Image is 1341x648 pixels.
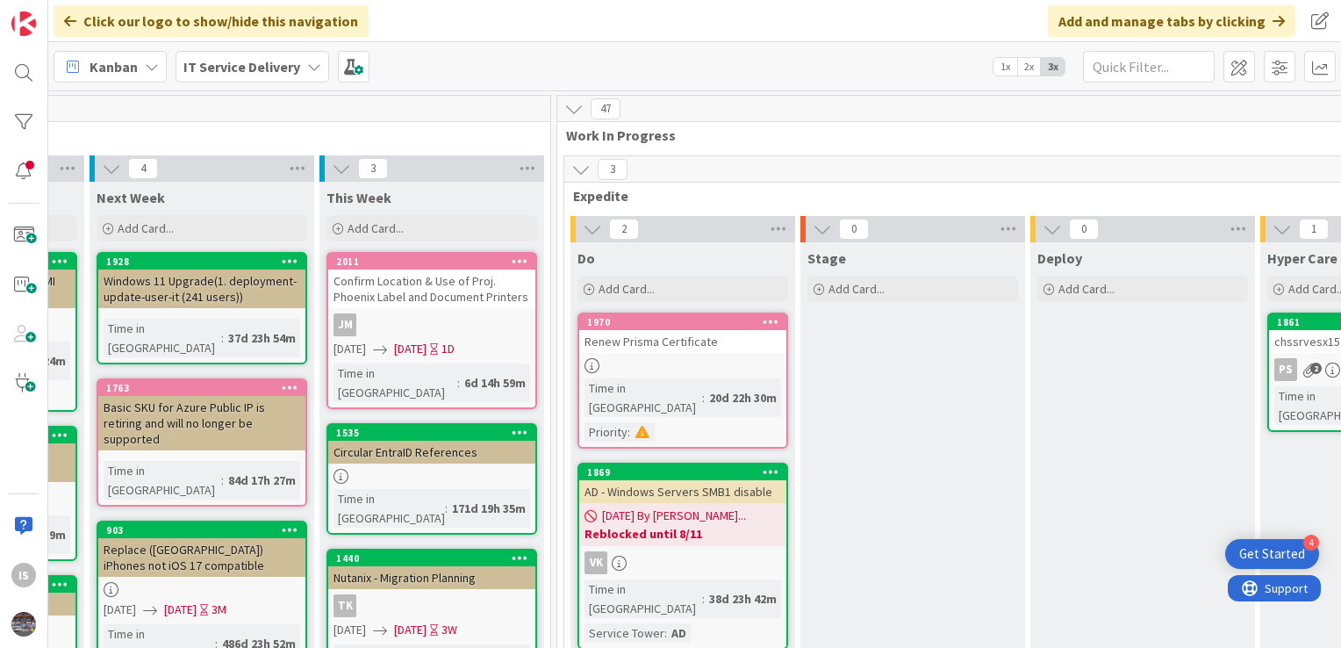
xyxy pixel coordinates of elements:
[1069,219,1099,240] span: 0
[90,56,138,77] span: Kanban
[221,328,224,348] span: :
[1048,5,1295,37] div: Add and manage tabs by clicking
[164,601,197,619] span: [DATE]
[97,189,165,206] span: Next Week
[584,378,702,417] div: Time in [GEOGRAPHIC_DATA]
[328,594,535,617] div: TK
[104,461,221,500] div: Time in [GEOGRAPHIC_DATA]
[1017,58,1041,76] span: 2x
[587,316,786,328] div: 1970
[584,525,781,543] b: Reblocked until 8/11
[460,373,530,392] div: 6d 14h 59m
[98,538,305,577] div: Replace ([GEOGRAPHIC_DATA]) iPhones not iOS 17 compatible
[333,489,445,528] div: Time in [GEOGRAPHIC_DATA]
[579,314,786,330] div: 1970
[328,254,535,270] div: 2011
[828,281,885,297] span: Add Card...
[333,621,366,639] span: [DATE]
[118,220,174,236] span: Add Card...
[104,601,136,619] span: [DATE]
[106,256,305,268] div: 1928
[128,158,158,179] span: 4
[591,98,620,119] span: 47
[328,441,535,464] div: Circular EntraID References
[579,330,786,353] div: Renew Prisma Certificate
[183,58,300,76] b: IT Service Delivery
[1037,249,1082,267] span: Deploy
[333,340,366,358] span: [DATE]
[667,623,691,643] div: AD
[579,314,786,353] div: 1970Renew Prisma Certificate
[579,464,786,503] div: 1869AD - Windows Servers SMB1 disable
[1303,535,1319,551] div: 4
[212,601,226,619] div: 3M
[587,466,786,479] div: 1869
[1274,358,1297,381] div: PS
[328,313,535,336] div: JM
[98,380,305,450] div: 1763Basic SKU for Azure Public IP is retiring and will no longer be supported
[579,480,786,503] div: AD - Windows Servers SMB1 disable
[11,563,36,587] div: Is
[97,378,307,507] a: 1763Basic SKU for Azure Public IP is retiring and will no longer be supportedTime in [GEOGRAPHIC_...
[106,524,305,536] div: 903
[1239,545,1305,563] div: Get Started
[599,281,655,297] span: Add Card...
[348,220,404,236] span: Add Card...
[1267,249,1337,267] span: Hyper Care
[54,5,369,37] div: Click our logo to show/hide this navigation
[328,270,535,308] div: Confirm Location & Use of Proj. Phoenix Label and Document Printers
[37,3,80,24] span: Support
[326,423,537,535] a: 1535Circular EntraID ReferencesTime in [GEOGRAPHIC_DATA]:171d 19h 35m
[448,499,530,518] div: 171d 19h 35m
[602,507,746,525] span: [DATE] By [PERSON_NAME]...
[584,580,702,618] div: Time in [GEOGRAPHIC_DATA]
[98,254,305,308] div: 1928Windows 11 Upgrade(1. deployment-update-user-it (241 users))
[1299,219,1329,240] span: 1
[98,270,305,308] div: Windows 11 Upgrade(1. deployment-update-user-it (241 users))
[11,612,36,637] img: avatar
[441,621,457,639] div: 3W
[326,252,537,409] a: 2011Confirm Location & Use of Proj. Phoenix Label and Document PrintersJM[DATE][DATE]1DTime in [G...
[333,594,356,617] div: TK
[336,552,535,565] div: 1440
[579,464,786,480] div: 1869
[336,256,535,268] div: 2011
[839,219,869,240] span: 0
[584,623,664,643] div: Service Tower
[328,551,535,566] div: 1440
[328,551,535,589] div: 1440Nutanix - Migration Planning
[807,249,846,267] span: Stage
[579,551,786,574] div: VK
[97,252,307,364] a: 1928Windows 11 Upgrade(1. deployment-update-user-it (241 users))Time in [GEOGRAPHIC_DATA]:37d 23h...
[98,522,305,577] div: 903Replace ([GEOGRAPHIC_DATA]) iPhones not iOS 17 compatible
[394,621,427,639] span: [DATE]
[702,589,705,608] span: :
[333,313,356,336] div: JM
[457,373,460,392] span: :
[333,364,457,402] div: Time in [GEOGRAPHIC_DATA]
[358,158,388,179] span: 3
[702,388,705,407] span: :
[609,219,639,240] span: 2
[1041,58,1065,76] span: 3x
[705,589,781,608] div: 38d 23h 42m
[1310,363,1322,374] span: 2
[993,58,1017,76] span: 1x
[445,499,448,518] span: :
[328,425,535,441] div: 1535
[705,388,781,407] div: 20d 22h 30m
[326,189,391,206] span: This Week
[11,11,36,36] img: Visit kanbanzone.com
[328,254,535,308] div: 2011Confirm Location & Use of Proj. Phoenix Label and Document Printers
[577,249,595,267] span: Do
[1083,51,1215,83] input: Quick Filter...
[224,471,300,490] div: 84d 17h 27m
[328,566,535,589] div: Nutanix - Migration Planning
[584,551,607,574] div: VK
[598,159,627,180] span: 3
[98,396,305,450] div: Basic SKU for Azure Public IP is retiring and will no longer be supported
[104,319,221,357] div: Time in [GEOGRAPHIC_DATA]
[394,340,427,358] span: [DATE]
[584,422,627,442] div: Priority
[1058,281,1115,297] span: Add Card...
